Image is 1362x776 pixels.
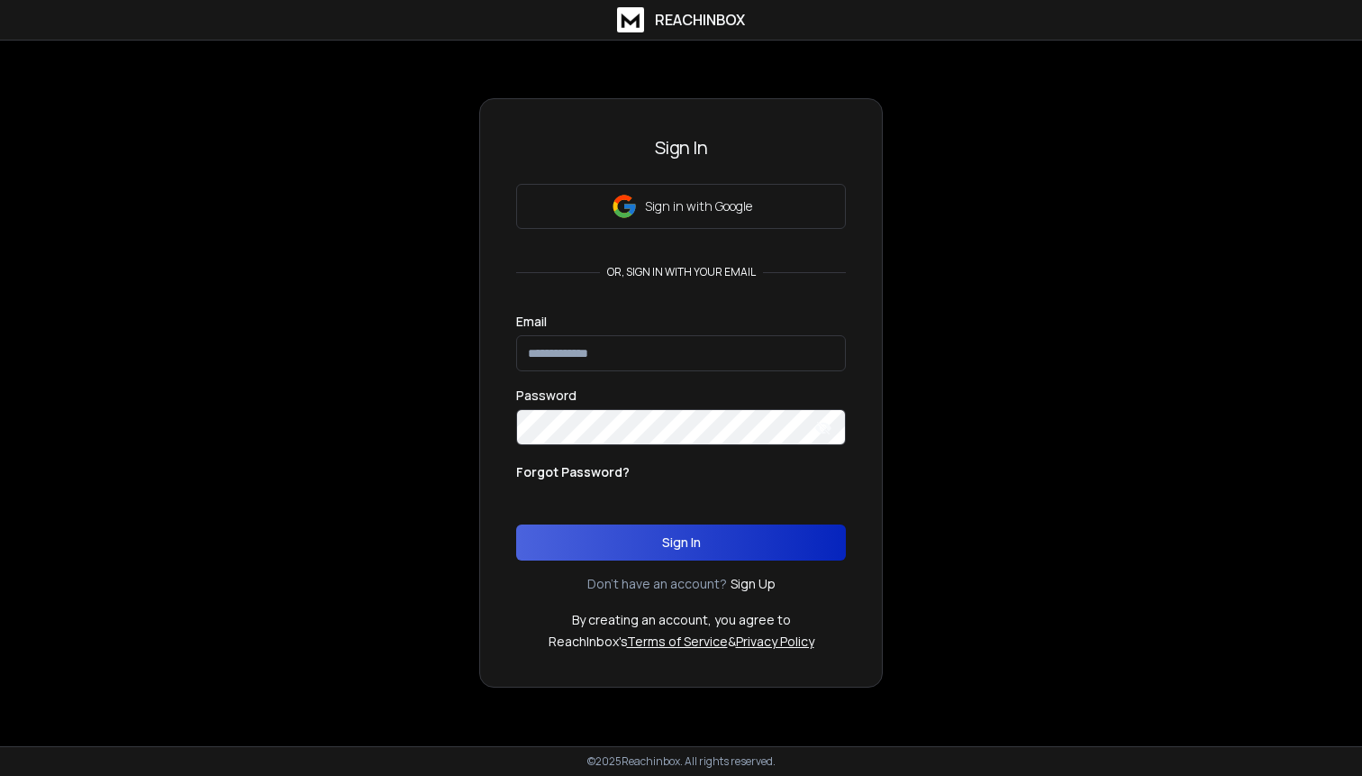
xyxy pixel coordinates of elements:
p: Don't have an account? [587,575,727,593]
a: Privacy Policy [736,633,814,650]
button: Sign In [516,525,846,561]
a: Sign Up [731,575,776,593]
img: logo [617,7,644,32]
p: or, sign in with your email [600,265,763,279]
button: Sign in with Google [516,184,846,229]
label: Password [516,389,577,402]
p: Forgot Password? [516,463,630,481]
p: Sign in with Google [645,197,752,215]
p: By creating an account, you agree to [572,611,791,629]
a: Terms of Service [627,633,728,650]
h3: Sign In [516,135,846,160]
p: ReachInbox's & [549,633,814,651]
p: © 2025 Reachinbox. All rights reserved. [587,754,776,769]
a: ReachInbox [617,7,745,32]
label: Email [516,315,547,328]
h1: ReachInbox [655,9,745,31]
